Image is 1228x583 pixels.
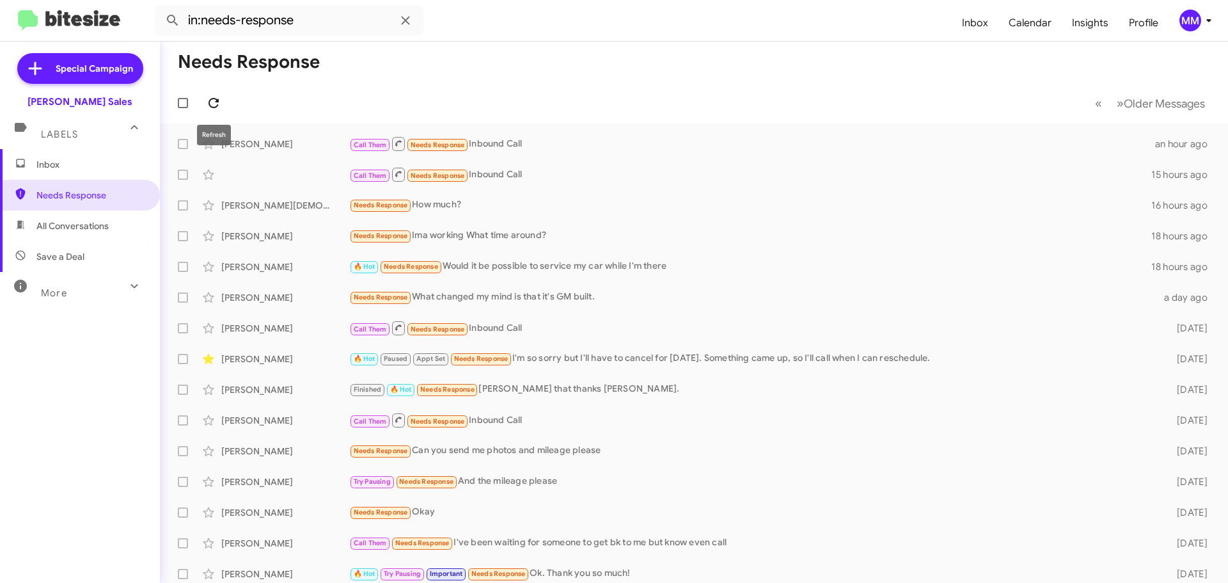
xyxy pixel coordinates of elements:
div: [PERSON_NAME] [221,291,349,304]
div: [DATE] [1156,383,1218,396]
span: Needs Response [399,477,453,486]
span: 🔥 Hot [354,262,375,271]
div: [PERSON_NAME] [221,445,349,458]
div: Inbound Call [349,136,1155,152]
span: Needs Response [354,447,408,455]
div: [PERSON_NAME] [221,537,349,550]
div: Ok. Thank you so much! [349,566,1156,581]
div: And the mileage please [349,474,1156,489]
span: Needs Response [354,201,408,209]
span: Special Campaign [56,62,133,75]
div: an hour ago [1155,138,1218,150]
span: Needs Response [411,141,465,149]
span: Try Pausing [354,477,391,486]
span: » [1117,95,1124,111]
span: Important [430,570,463,578]
div: 16 hours ago [1151,199,1218,212]
div: [DATE] [1156,353,1218,365]
button: Next [1109,90,1213,116]
span: Finished [354,385,382,394]
div: What changed my mind is that it's GM built. [349,290,1156,305]
div: [PERSON_NAME] Sales [28,95,132,108]
div: Inbound Call [349,166,1151,182]
span: Needs Response [36,189,145,202]
button: MM [1169,10,1214,31]
div: 15 hours ago [1151,168,1218,181]
div: Okay [349,505,1156,520]
span: Needs Response [411,417,465,426]
div: [PERSON_NAME] [221,568,349,580]
span: Call Them [354,417,387,426]
span: 🔥 Hot [390,385,412,394]
div: Refresh [197,125,231,145]
span: Inbox [36,158,145,171]
div: How much? [349,198,1151,212]
span: All Conversations [36,220,109,232]
span: More [41,287,67,299]
div: [PERSON_NAME] [221,506,349,519]
div: [PERSON_NAME] [221,383,349,396]
span: Needs Response [411,325,465,333]
span: Call Them [354,325,387,333]
a: Insights [1062,4,1119,42]
div: [DATE] [1156,568,1218,580]
span: Needs Response [454,355,508,363]
span: Labels [41,129,78,140]
span: Save a Deal [36,250,84,263]
div: [DATE] [1156,506,1218,519]
div: Ima working What time around? [349,228,1151,243]
a: Inbox [952,4,998,42]
div: [PERSON_NAME] that thanks [PERSON_NAME]. [349,382,1156,397]
nav: Page navigation example [1088,90,1213,116]
span: « [1095,95,1102,111]
div: [PERSON_NAME] [221,475,349,488]
div: [DATE] [1156,475,1218,488]
div: MM [1179,10,1201,31]
a: Special Campaign [17,53,143,84]
span: Call Them [354,141,387,149]
span: Needs Response [354,232,408,240]
div: [PERSON_NAME] [221,138,349,150]
a: Calendar [998,4,1062,42]
div: [DATE] [1156,445,1218,458]
span: 🔥 Hot [354,570,375,578]
input: Search [155,5,423,36]
span: Needs Response [354,508,408,516]
span: Needs Response [411,172,465,180]
span: Paused [384,355,407,363]
h1: Needs Response [178,52,320,72]
a: Profile [1119,4,1169,42]
div: I've been waiting for someone to get bk to me but know even call [349,536,1156,550]
div: 18 hours ago [1151,260,1218,273]
div: [PERSON_NAME] [221,230,349,243]
div: I'm so sorry but I'll have to cancel for [DATE]. Something came up, so I'll call when I can resch... [349,351,1156,366]
div: [PERSON_NAME] [221,353,349,365]
div: [DATE] [1156,414,1218,427]
div: [PERSON_NAME] [221,414,349,427]
div: 18 hours ago [1151,230,1218,243]
div: [DATE] [1156,537,1218,550]
span: Needs Response [354,293,408,301]
div: Inbound Call [349,320,1156,336]
div: Can you send me photos and mileage please [349,443,1156,458]
div: [PERSON_NAME] [221,260,349,273]
div: Inbound Call [349,412,1156,428]
div: [DATE] [1156,322,1218,335]
span: Try Pausing [384,570,421,578]
span: Appt Set [416,355,446,363]
span: Older Messages [1124,97,1205,111]
div: [PERSON_NAME][DEMOGRAPHIC_DATA] [221,199,349,212]
span: Needs Response [384,262,438,271]
span: Call Them [354,172,387,180]
span: 🔥 Hot [354,355,375,363]
span: Call Them [354,539,387,547]
span: Needs Response [395,539,450,547]
button: Previous [1087,90,1110,116]
span: Needs Response [471,570,526,578]
div: [PERSON_NAME] [221,322,349,335]
div: a day ago [1156,291,1218,304]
